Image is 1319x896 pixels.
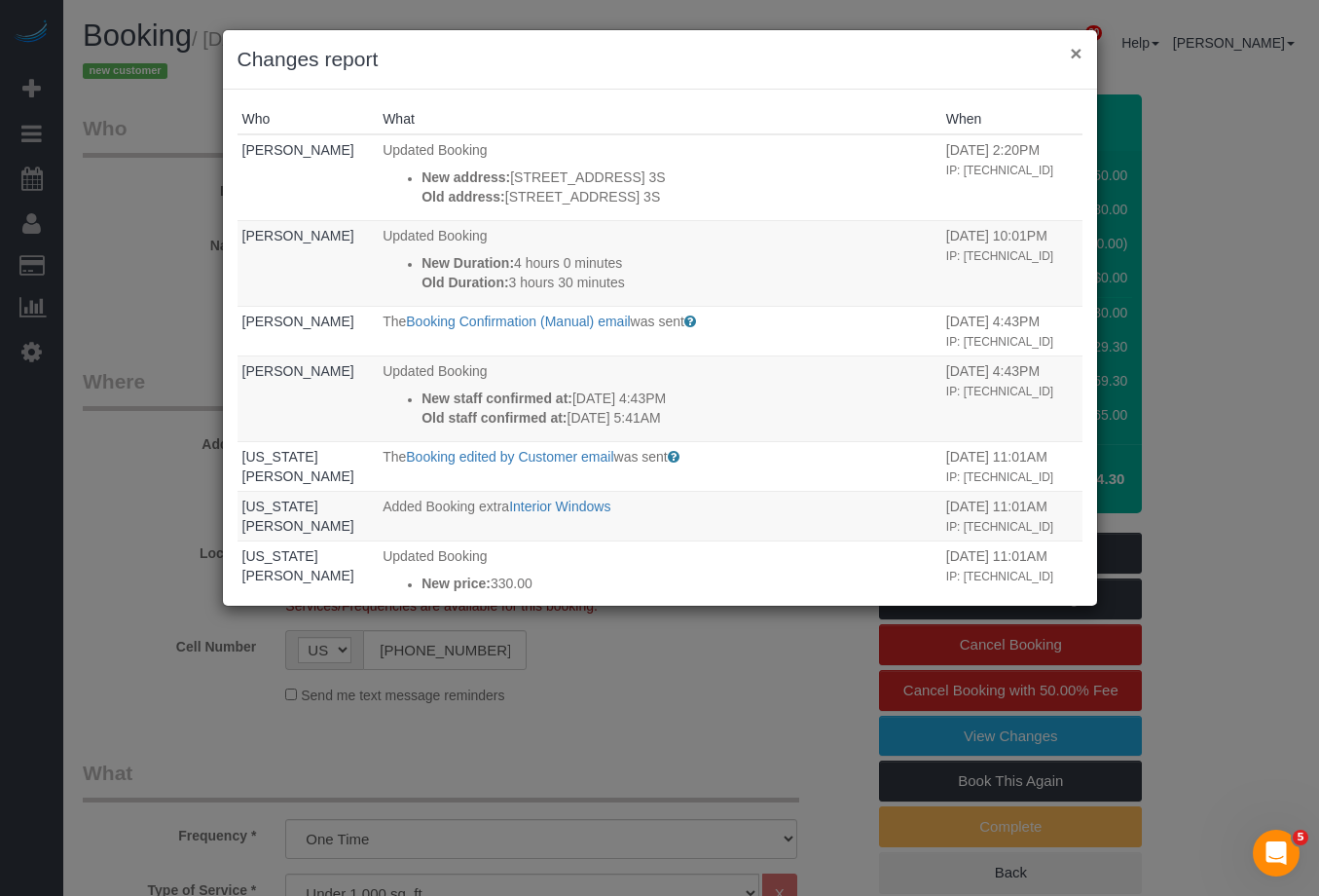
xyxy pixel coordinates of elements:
[421,253,936,273] p: 4 hours 0 minutes
[383,314,406,329] span: The
[941,220,1082,306] td: When
[378,541,941,665] td: What
[378,491,941,541] td: What
[941,541,1082,665] td: When
[941,306,1082,355] td: When
[238,355,379,441] td: Who
[238,220,379,306] td: Who
[378,306,941,355] td: What
[946,385,1053,398] small: IP: [TECHNICAL_ID]
[238,134,379,220] td: Who
[1293,830,1308,845] span: 5
[242,314,354,329] a: [PERSON_NAME]
[238,306,379,355] td: Who
[941,104,1082,134] th: When
[614,449,668,465] span: was sent
[378,355,941,441] td: What
[946,164,1053,177] small: IP: [TECHNICAL_ID]
[238,491,379,541] td: Who
[941,441,1082,491] td: When
[946,335,1053,349] small: IP: [TECHNICAL_ID]
[242,499,354,534] a: [US_STATE][PERSON_NAME]
[421,389,936,408] p: [DATE] 4:43PM
[242,142,354,158] a: [PERSON_NAME]
[941,134,1082,220] td: When
[238,45,1082,74] h3: Changes report
[383,363,487,379] span: Updated Booking
[421,391,572,406] strong: New staff confirmed at:
[1070,43,1081,63] button: ×
[378,441,941,491] td: What
[421,168,936,187] p: [STREET_ADDRESS] 3S
[378,104,941,134] th: What
[238,441,379,491] td: Who
[378,220,941,306] td: What
[421,410,567,426] strong: Old staff confirmed at:
[1253,830,1300,877] iframe: Intercom live chat
[406,449,613,465] a: Booking edited by Customer email
[509,499,610,514] a: Interior Windows
[421,169,510,185] strong: New address:
[242,228,354,243] a: [PERSON_NAME]
[383,449,406,465] span: The
[383,142,487,158] span: Updated Booking
[383,499,509,514] span: Added Booking extra
[946,520,1053,534] small: IP: [TECHNICAL_ID]
[631,314,684,329] span: was sent
[242,449,354,484] a: [US_STATE][PERSON_NAME]
[421,576,491,591] strong: New price:
[383,548,487,564] span: Updated Booking
[946,249,1053,263] small: IP: [TECHNICAL_ID]
[421,408,936,428] p: [DATE] 5:41AM
[223,30,1097,606] sui-modal: Changes report
[421,187,936,206] p: [STREET_ADDRESS] 3S
[242,363,354,379] a: [PERSON_NAME]
[238,541,379,665] td: Who
[242,548,354,583] a: [US_STATE][PERSON_NAME]
[238,104,379,134] th: Who
[421,273,936,292] p: 3 hours 30 minutes
[421,275,508,290] strong: Old Duration:
[378,134,941,220] td: What
[946,470,1053,484] small: IP: [TECHNICAL_ID]
[946,570,1053,583] small: IP: [TECHNICAL_ID]
[421,255,514,271] strong: New Duration:
[406,314,630,329] a: Booking Confirmation (Manual) email
[383,228,487,243] span: Updated Booking
[941,355,1082,441] td: When
[421,189,505,205] strong: Old address:
[421,574,936,593] p: 330.00
[941,491,1082,541] td: When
